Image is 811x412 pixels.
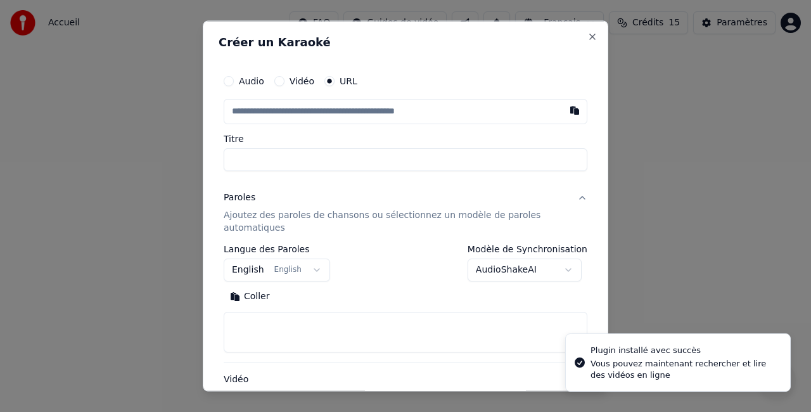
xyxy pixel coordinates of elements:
label: Audio [239,77,264,86]
button: Coller [224,286,276,306]
div: ParolesAjoutez des paroles de chansons ou sélectionnez un modèle de paroles automatiques [224,244,587,362]
label: Titre [224,134,587,143]
p: Ajoutez des paroles de chansons ou sélectionnez un modèle de paroles automatiques [224,209,567,234]
div: Paroles [224,191,255,204]
label: URL [340,77,357,86]
h2: Créer un Karaoké [219,37,592,48]
label: Vidéo [290,77,314,86]
label: Langue des Paroles [224,244,330,253]
label: Modèle de Synchronisation [468,244,587,253]
button: ParolesAjoutez des paroles de chansons ou sélectionnez un modèle de paroles automatiques [224,181,587,245]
